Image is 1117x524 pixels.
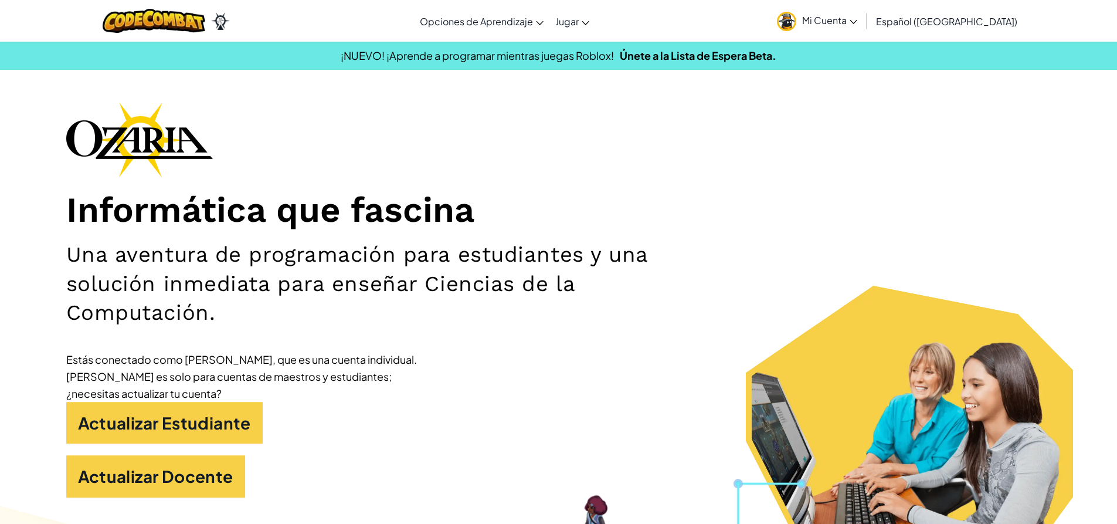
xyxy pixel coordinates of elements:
[341,49,614,62] span: ¡NUEVO! ¡Aprende a programar mientras juegas Roblox!
[414,5,549,37] a: Opciones de Aprendizaje
[420,15,533,28] span: Opciones de Aprendizaje
[771,2,863,39] a: Mi Cuenta
[66,189,1051,232] h1: Informática que fascina
[66,402,263,444] a: Actualizar Estudiante
[620,49,776,62] a: Únete a la Lista de Espera Beta.
[66,455,245,498] a: Actualizar Docente
[876,15,1017,28] span: Español ([GEOGRAPHIC_DATA])
[66,102,213,177] img: Ozaria branding logo
[555,15,579,28] span: Jugar
[211,12,230,30] img: Ozaria
[66,351,418,402] div: Estás conectado como [PERSON_NAME], que es una cuenta individual. [PERSON_NAME] es solo para cuen...
[66,240,726,327] h2: Una aventura de programación para estudiantes y una solución inmediata para enseñar Ciencias de l...
[549,5,595,37] a: Jugar
[802,14,857,26] span: Mi Cuenta
[870,5,1023,37] a: Español ([GEOGRAPHIC_DATA])
[777,12,796,31] img: avatar
[103,9,205,33] img: CodeCombat logo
